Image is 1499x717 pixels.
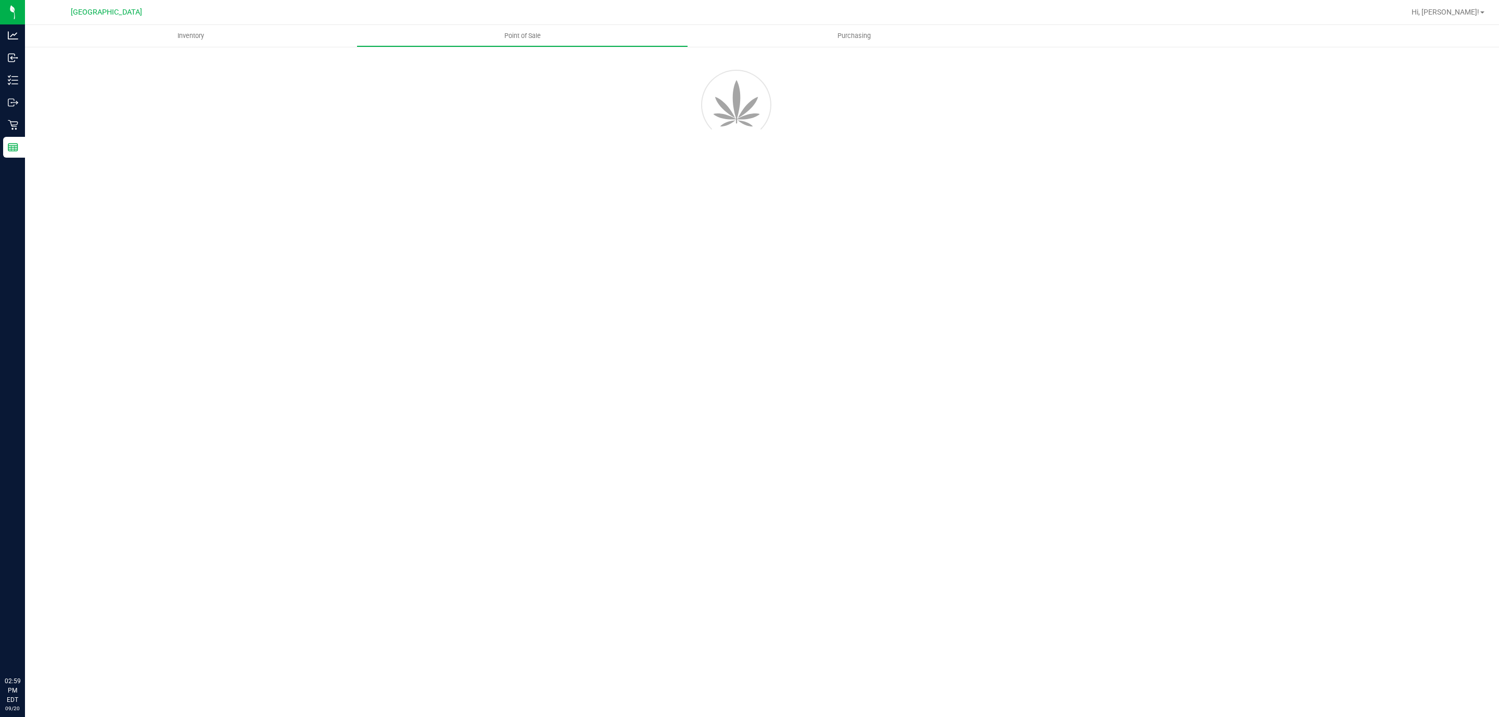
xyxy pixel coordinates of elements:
inline-svg: Retail [8,120,18,130]
span: Hi, [PERSON_NAME]! [1412,8,1479,16]
a: Point of Sale [357,25,688,47]
inline-svg: Reports [8,142,18,152]
inline-svg: Analytics [8,30,18,41]
inline-svg: Inbound [8,53,18,63]
a: Inventory [25,25,357,47]
span: Point of Sale [490,31,555,41]
p: 02:59 PM EDT [5,676,20,705]
span: Inventory [163,31,218,41]
inline-svg: Outbound [8,97,18,108]
p: 09/20 [5,705,20,712]
inline-svg: Inventory [8,75,18,85]
span: Purchasing [823,31,885,41]
span: [GEOGRAPHIC_DATA] [71,8,142,17]
a: Purchasing [688,25,1020,47]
